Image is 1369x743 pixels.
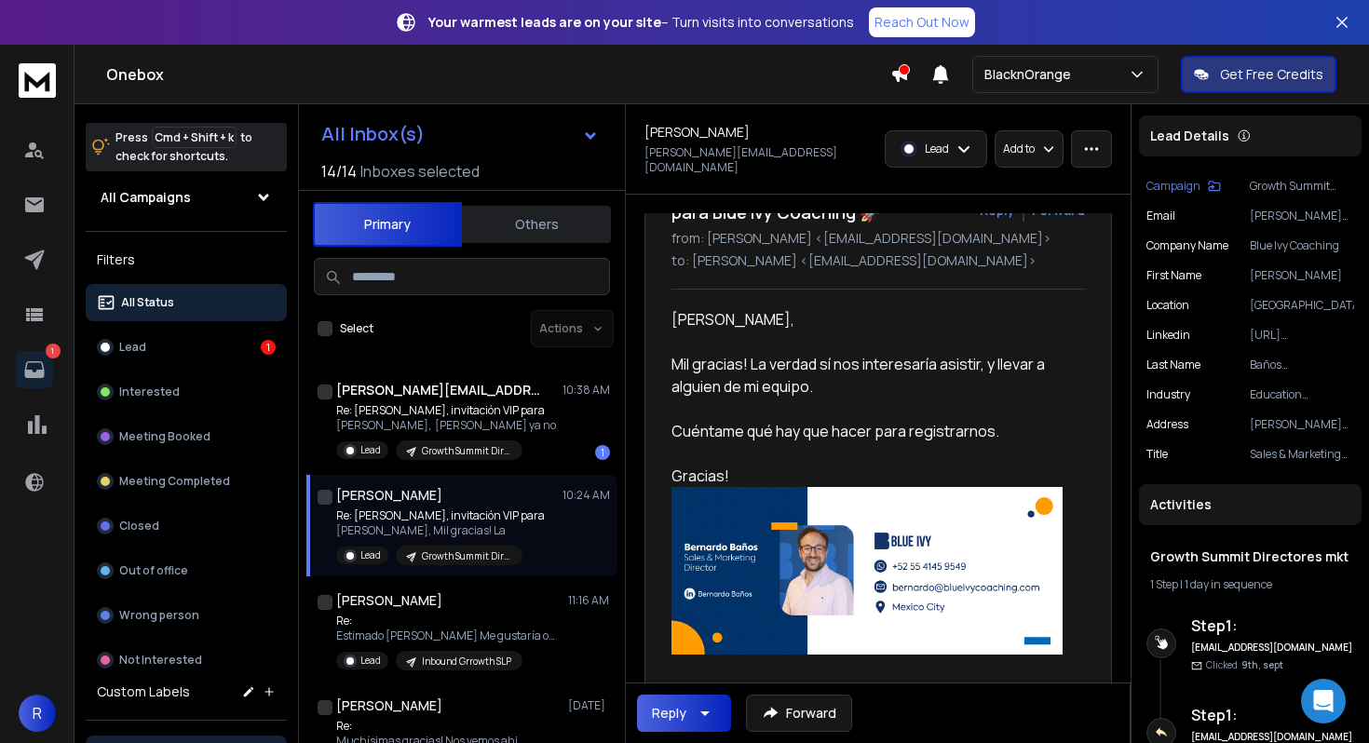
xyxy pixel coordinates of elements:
[671,308,1070,331] div: [PERSON_NAME],
[336,591,442,610] h1: [PERSON_NAME]
[119,385,180,399] p: Interested
[644,123,750,142] h1: [PERSON_NAME]
[19,63,56,98] img: logo
[637,695,731,732] button: Reply
[1250,328,1354,343] p: [URL][DOMAIN_NAME]
[1146,328,1190,343] p: linkedin
[306,115,614,153] button: All Inbox(s)
[19,695,56,732] button: R
[1146,238,1228,253] p: Company Name
[360,654,381,668] p: Lead
[86,247,287,273] h3: Filters
[1250,268,1354,283] p: [PERSON_NAME]
[1250,209,1354,223] p: [PERSON_NAME][EMAIL_ADDRESS][DOMAIN_NAME]
[86,329,287,366] button: Lead1
[336,403,556,418] p: Re: [PERSON_NAME], invitación VIP para
[336,719,522,734] p: Re:
[652,704,686,723] div: Reply
[428,13,661,31] strong: Your warmest leads are on your site
[1250,417,1354,432] p: [PERSON_NAME][EMAIL_ADDRESS][DOMAIN_NAME]
[422,549,511,563] p: Growth Summit Directores mkt
[121,295,174,310] p: All Status
[336,418,556,433] p: [PERSON_NAME], [PERSON_NAME] ya no
[1191,641,1354,655] h6: [EMAIL_ADDRESS][DOMAIN_NAME]
[1146,447,1168,462] p: title
[261,340,276,355] div: 1
[16,351,53,388] a: 1
[1139,484,1362,525] div: Activities
[119,429,210,444] p: Meeting Booked
[336,508,545,523] p: Re: [PERSON_NAME], invitación VIP para
[321,125,425,143] h1: All Inbox(s)
[86,463,287,500] button: Meeting Completed
[422,444,511,458] p: Growth Summit Directores mkt
[671,251,1085,270] p: to: [PERSON_NAME] <[EMAIL_ADDRESS][DOMAIN_NAME]>
[86,179,287,216] button: All Campaigns
[568,698,610,713] p: [DATE]
[360,160,480,182] h3: Inboxes selected
[119,519,159,534] p: Closed
[1146,298,1189,313] p: location
[1250,238,1354,253] p: Blue Ivy Coaching
[746,695,852,732] button: Forward
[671,229,1085,248] p: from: [PERSON_NAME] <[EMAIL_ADDRESS][DOMAIN_NAME]>
[1146,387,1190,402] p: industry
[671,353,1070,398] div: Mil gracias! La verdad sí nos interesaría asistir, y llevar a alguien de mi equipo.
[869,7,975,37] a: Reach Out Now
[422,655,511,669] p: Inbound Grrowth SLP
[1250,179,1354,194] p: Growth Summit Directores mkt
[1191,615,1354,637] h6: Step 1 :
[1146,179,1221,194] button: Campaign
[86,642,287,679] button: Not Interested
[119,653,202,668] p: Not Interested
[1150,547,1350,566] h1: Growth Summit Directores mkt
[563,488,610,503] p: 10:24 AM
[86,552,287,589] button: Out of office
[152,127,237,148] span: Cmd + Shift + k
[46,344,61,358] p: 1
[1250,298,1354,313] p: [GEOGRAPHIC_DATA]
[1150,127,1229,145] p: Lead Details
[340,321,373,336] label: Select
[360,443,381,457] p: Lead
[1146,417,1188,432] p: Address
[568,593,610,608] p: 11:16 AM
[671,420,1070,442] div: Cuéntame qué hay que hacer para registrarnos.
[428,13,854,32] p: – Turn visits into conversations
[1146,179,1200,194] p: Campaign
[86,507,287,545] button: Closed
[1146,358,1200,372] p: Last Name
[86,418,287,455] button: Meeting Booked
[119,563,188,578] p: Out of office
[360,548,381,562] p: Lead
[1191,704,1354,726] h6: Step 1 :
[86,373,287,411] button: Interested
[1206,658,1283,672] p: Clicked
[336,523,545,538] p: [PERSON_NAME], Mil gracias! La
[86,284,287,321] button: All Status
[119,340,146,355] p: Lead
[86,597,287,634] button: Wrong person
[925,142,949,156] p: Lead
[1301,679,1346,723] div: Open Intercom Messenger
[984,65,1078,84] p: BlacknOrange
[671,487,1063,655] img: AIorK4zJQ9kHlJ5KP_GrrZe5L2Y47Yq2fbVLt-noBkKrzUgIfRcC5HIQC47UAG8jzB2fSVB7IgKpZR8qgJpU
[1250,358,1354,372] p: Baños [PERSON_NAME]
[119,608,199,623] p: Wrong person
[1241,658,1283,671] span: 9th, sept
[106,63,890,86] h1: Onebox
[336,696,442,715] h1: [PERSON_NAME]
[1250,447,1354,462] p: Sales & Marketing Director
[1185,576,1272,592] span: 1 day in sequence
[115,128,252,166] p: Press to check for shortcuts.
[1146,268,1201,283] p: First Name
[336,614,560,628] p: Re:
[1150,577,1350,592] div: |
[1146,209,1175,223] p: Email
[1003,142,1035,156] p: Add to
[1181,56,1336,93] button: Get Free Credits
[671,465,1070,487] div: Gracias!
